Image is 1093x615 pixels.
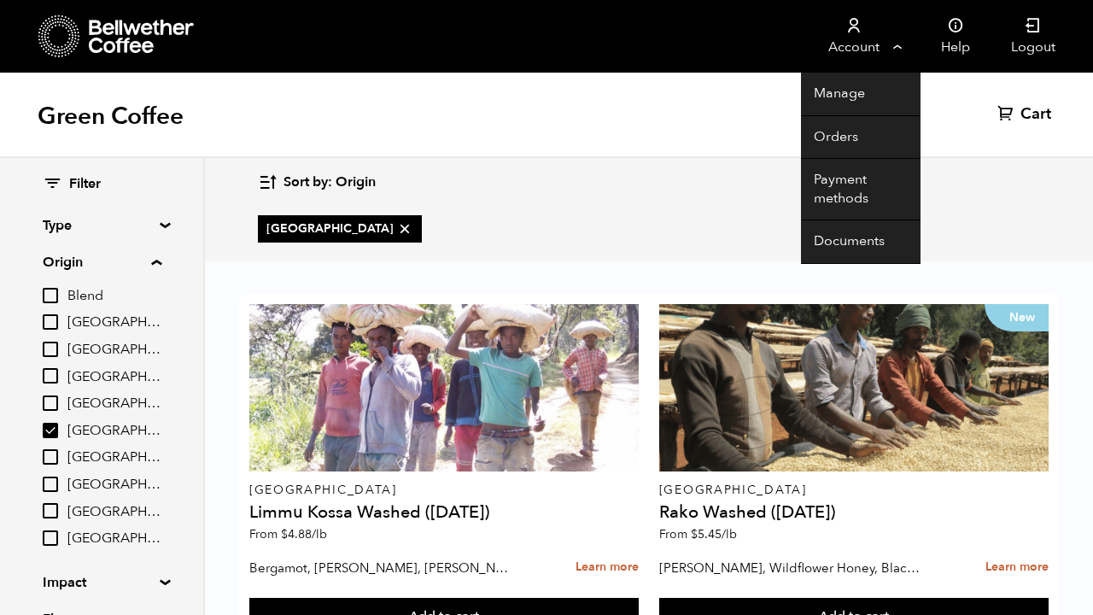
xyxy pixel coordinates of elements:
[67,476,161,495] span: [GEOGRAPHIC_DATA]
[985,549,1049,586] a: Learn more
[43,423,58,438] input: [GEOGRAPHIC_DATA]
[997,104,1055,125] a: Cart
[43,252,161,272] summary: Origin
[659,555,924,581] p: [PERSON_NAME], Wildflower Honey, Black Tea
[43,395,58,411] input: [GEOGRAPHIC_DATA]
[659,304,1049,471] a: New
[312,526,327,542] span: /lb
[283,173,376,192] span: Sort by: Origin
[249,484,639,496] p: [GEOGRAPHIC_DATA]
[801,73,921,116] a: Manage
[67,395,161,413] span: [GEOGRAPHIC_DATA]
[67,341,161,360] span: [GEOGRAPHIC_DATA]
[801,159,921,220] a: Payment methods
[249,526,327,542] span: From
[266,220,413,237] span: [GEOGRAPHIC_DATA]
[249,555,514,581] p: Bergamot, [PERSON_NAME], [PERSON_NAME]
[43,368,58,384] input: [GEOGRAPHIC_DATA]
[43,342,58,357] input: [GEOGRAPHIC_DATA]
[1020,104,1051,125] span: Cart
[801,116,921,160] a: Orders
[985,304,1049,331] p: New
[38,101,184,132] h1: Green Coffee
[67,287,161,306] span: Blend
[67,313,161,332] span: [GEOGRAPHIC_DATA]
[43,477,58,492] input: [GEOGRAPHIC_DATA]
[67,503,161,522] span: [GEOGRAPHIC_DATA]
[691,526,737,542] bdi: 5.45
[69,175,101,194] span: Filter
[258,162,376,202] button: Sort by: Origin
[576,549,639,586] a: Learn more
[67,422,161,441] span: [GEOGRAPHIC_DATA]
[659,526,737,542] span: From
[281,526,327,542] bdi: 4.88
[722,526,737,542] span: /lb
[249,504,639,521] h4: Limmu Kossa Washed ([DATE])
[67,530,161,548] span: [GEOGRAPHIC_DATA]
[281,526,288,542] span: $
[43,288,58,303] input: Blend
[67,448,161,467] span: [GEOGRAPHIC_DATA]
[43,530,58,546] input: [GEOGRAPHIC_DATA]
[801,220,921,264] a: Documents
[67,368,161,387] span: [GEOGRAPHIC_DATA]
[43,503,58,518] input: [GEOGRAPHIC_DATA]
[659,484,1049,496] p: [GEOGRAPHIC_DATA]
[43,449,58,465] input: [GEOGRAPHIC_DATA]
[43,215,161,236] summary: Type
[659,504,1049,521] h4: Rako Washed ([DATE])
[691,526,698,542] span: $
[43,314,58,330] input: [GEOGRAPHIC_DATA]
[43,572,161,593] summary: Impact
